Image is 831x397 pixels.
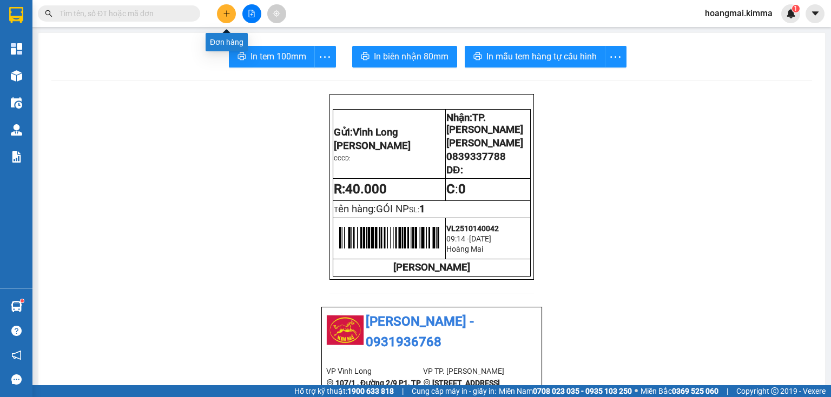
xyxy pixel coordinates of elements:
sup: 1 [792,5,800,12]
button: more [314,46,336,68]
span: plus [223,10,230,17]
span: TP. [PERSON_NAME] [446,112,523,136]
li: VP Vĩnh Long [326,365,423,377]
span: GÓI NP [376,203,409,215]
button: printerIn tem 100mm [229,46,315,68]
span: copyright [771,387,779,395]
span: ên hàng: [338,203,409,215]
div: Vĩnh Long [9,9,96,22]
img: icon-new-feature [786,9,796,18]
span: Miền Bắc [641,385,718,397]
span: aim [273,10,280,17]
span: In biên nhận 80mm [374,50,449,63]
strong: 0708 023 035 - 0935 103 250 [533,387,632,395]
span: Hoàng Mai [446,245,483,253]
img: logo-vxr [9,7,23,23]
span: [PERSON_NAME] [334,140,411,152]
span: printer [473,52,482,62]
span: CCCD: [334,155,351,162]
div: TP. [PERSON_NAME] [103,9,190,35]
li: [PERSON_NAME] - 0931936768 [326,312,537,352]
span: more [605,50,626,64]
span: Nhận: [446,112,523,136]
span: 1 [794,5,797,12]
span: more [315,50,335,64]
span: question-circle [11,326,22,336]
span: In tem 100mm [250,50,306,63]
span: 0 [458,181,466,197]
span: Vĩnh Long [353,126,398,138]
img: dashboard-icon [11,43,22,55]
div: Đơn hàng [206,33,248,51]
span: Miền Nam [499,385,632,397]
span: environment [423,379,431,387]
div: 40.000 [8,70,97,83]
span: Thu rồi : [8,71,42,82]
span: environment [326,379,334,387]
button: file-add [242,4,261,23]
span: SL: [409,205,419,214]
button: aim [267,4,286,23]
span: In mẫu tem hàng tự cấu hình [486,50,597,63]
strong: 0369 525 060 [672,387,718,395]
sup: 1 [21,299,24,302]
span: search [45,10,52,17]
span: printer [238,52,246,62]
div: 0839337788 [103,48,190,63]
span: file-add [248,10,255,17]
span: [DATE] [469,234,491,243]
button: printerIn biên nhận 80mm [352,46,457,68]
span: hoangmai.kimma [696,6,781,20]
img: warehouse-icon [11,70,22,82]
img: warehouse-icon [11,124,22,136]
input: Tìm tên, số ĐT hoặc mã đơn [60,8,187,19]
li: VP TP. [PERSON_NAME] [423,365,520,377]
span: Cung cấp máy in - giấy in: [412,385,496,397]
span: | [402,385,404,397]
span: 09:14 - [446,234,469,243]
div: [PERSON_NAME] [103,35,190,48]
span: Gửi: [9,10,26,22]
button: more [605,46,626,68]
span: | [727,385,728,397]
span: T [334,205,409,214]
span: notification [11,350,22,360]
span: VL2510140042 [446,224,499,233]
span: 0839337788 [446,151,506,163]
span: DĐ: [446,164,463,176]
span: : [446,181,466,197]
span: Nhận: [103,10,129,22]
span: printer [361,52,370,62]
span: Hỗ trợ kỹ thuật: [294,385,394,397]
button: plus [217,4,236,23]
span: ⚪️ [635,389,638,393]
img: warehouse-icon [11,301,22,312]
span: 40.000 [345,181,387,197]
span: Gửi: [334,126,398,138]
button: printerIn mẫu tem hàng tự cấu hình [465,46,605,68]
strong: [PERSON_NAME] [393,261,470,273]
img: warehouse-icon [11,97,22,109]
img: logo.jpg [326,312,364,349]
div: [PERSON_NAME] [9,22,96,35]
strong: R: [334,181,387,197]
button: caret-down [806,4,825,23]
span: [PERSON_NAME] [446,137,523,149]
span: caret-down [810,9,820,18]
img: solution-icon [11,151,22,163]
span: message [11,374,22,385]
strong: C [446,181,455,197]
strong: 1900 633 818 [347,387,394,395]
span: 1 [419,203,425,215]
